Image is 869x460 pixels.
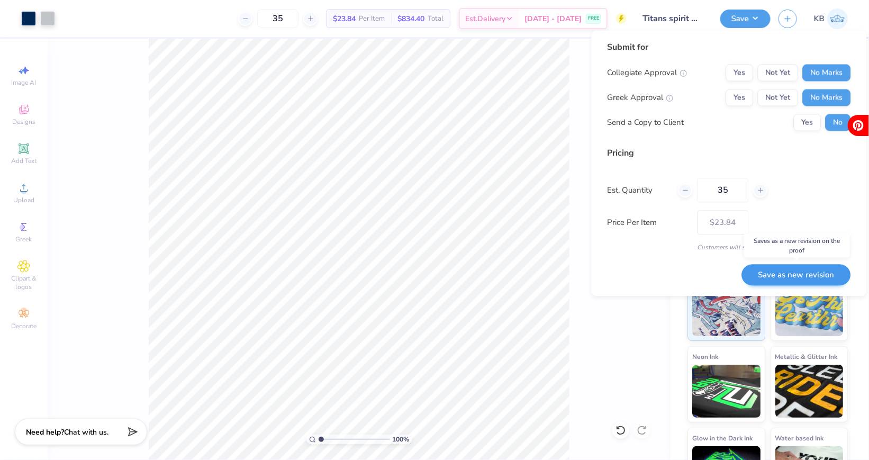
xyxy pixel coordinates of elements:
span: Total [428,13,443,24]
div: Customers will see this price on HQ. [608,243,851,252]
button: Save as new revision [742,264,851,286]
span: $834.40 [397,13,424,24]
button: No Marks [803,65,851,82]
label: Price Per Item [608,217,690,229]
span: 100 % [393,435,410,444]
button: Save [720,10,771,28]
div: Greek Approval [608,92,674,104]
img: Katie Binkowski [827,8,848,29]
div: Pricing [608,147,851,160]
div: Submit for [608,41,851,54]
span: Clipart & logos [5,274,42,291]
input: Untitled Design [635,8,712,29]
img: Puff Ink [775,283,844,336]
img: Metallic & Glitter Ink [775,365,844,418]
button: Yes [794,114,821,131]
span: FREE [588,15,599,22]
span: Est. Delivery [465,13,505,24]
span: Glow in the Dark Ink [692,432,753,444]
span: Water based Ink [775,432,824,444]
button: Not Yet [758,65,799,82]
div: Saves as a new revision on the proof [744,233,850,258]
span: Neon Ink [692,351,718,362]
button: No Marks [803,89,851,106]
input: – – [698,178,749,203]
span: Designs [12,118,35,126]
span: Add Text [11,157,37,165]
input: – – [257,9,298,28]
div: Collegiate Approval [608,67,687,79]
img: Standard [692,283,761,336]
button: Yes [726,65,754,82]
button: No [826,114,851,131]
a: KB [814,8,848,29]
span: Metallic & Glitter Ink [775,351,838,362]
span: Chat with us. [64,427,108,437]
span: Image AI [12,78,37,87]
span: [DATE] - [DATE] [524,13,582,24]
img: Neon Ink [692,365,761,418]
button: Yes [726,89,754,106]
span: $23.84 [333,13,356,24]
button: Not Yet [758,89,799,106]
label: Est. Quantity [608,184,671,196]
span: Per Item [359,13,385,24]
div: Send a Copy to Client [608,116,684,129]
span: Decorate [11,322,37,330]
span: KB [814,13,825,25]
strong: Need help? [26,427,64,437]
span: Upload [13,196,34,204]
span: Greek [16,235,32,243]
